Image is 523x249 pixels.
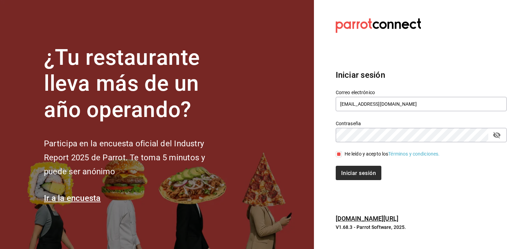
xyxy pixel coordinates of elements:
font: Contraseña [336,120,361,126]
font: Iniciar sesión [336,70,385,80]
font: Correo electrónico [336,89,375,95]
button: campo de contraseña [491,129,503,141]
font: V1.68.3 - Parrot Software, 2025. [336,224,406,230]
input: Ingresa tu correo electrónico [336,97,507,111]
font: Iniciar sesión [341,170,376,176]
font: Participa en la encuesta oficial del Industry Report 2025 de Parrot. Te toma 5 minutos y puede se... [44,139,205,176]
button: Iniciar sesión [336,166,381,180]
font: ¿Tu restaurante lleva más de un año operando? [44,45,200,123]
a: Ir a la encuesta [44,193,101,203]
a: Términos y condiciones. [388,151,440,157]
a: [DOMAIN_NAME][URL] [336,215,398,222]
font: He leído y acepto los [345,151,389,157]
